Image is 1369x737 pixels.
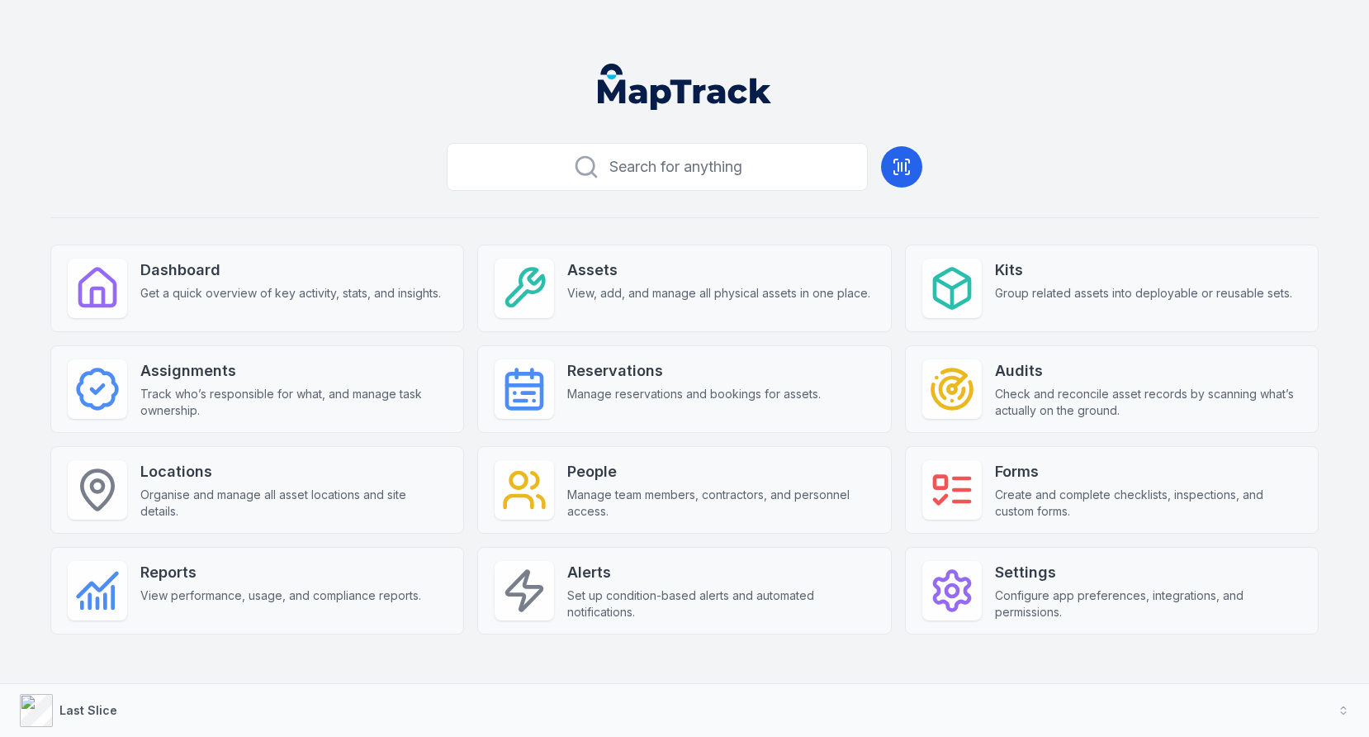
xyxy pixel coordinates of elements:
span: Configure app preferences, integrations, and permissions. [995,587,1301,621]
a: AuditsCheck and reconcile asset records by scanning what’s actually on the ground. [905,345,1319,433]
span: Check and reconcile asset records by scanning what’s actually on the ground. [995,386,1301,419]
span: Search for anything [609,155,742,178]
a: ReservationsManage reservations and bookings for assets. [477,345,891,433]
a: AssignmentsTrack who’s responsible for what, and manage task ownership. [50,345,464,433]
strong: Assets [567,259,870,282]
strong: Reports [140,561,421,584]
a: DashboardGet a quick overview of key activity, stats, and insights. [50,245,464,332]
strong: Alerts [567,561,874,584]
strong: Last Slice [59,703,117,717]
span: View, add, and manage all physical assets in one place. [567,285,870,302]
strong: Forms [995,460,1301,483]
strong: Settings [995,561,1301,584]
strong: Reservations [567,359,821,383]
a: FormsCreate and complete checklists, inspections, and custom forms. [905,446,1319,534]
a: KitsGroup related assets into deployable or reusable sets. [905,245,1319,332]
a: AssetsView, add, and manage all physical assets in one place. [477,245,891,332]
span: Manage team members, contractors, and personnel access. [567,487,874,520]
span: Create and complete checklists, inspections, and custom forms. [995,487,1301,520]
span: Track who’s responsible for what, and manage task ownership. [140,386,447,419]
span: Group related assets into deployable or reusable sets. [995,285,1292,302]
strong: Audits [995,359,1301,383]
a: SettingsConfigure app preferences, integrations, and permissions. [905,547,1319,635]
strong: Kits [995,259,1292,282]
strong: People [567,460,874,483]
nav: Global [571,64,798,110]
button: Search for anything [447,143,868,191]
span: View performance, usage, and compliance reports. [140,587,421,604]
span: Manage reservations and bookings for assets. [567,386,821,402]
span: Organise and manage all asset locations and site details. [140,487,447,520]
a: AlertsSet up condition-based alerts and automated notifications. [477,547,891,635]
span: Get a quick overview of key activity, stats, and insights. [140,285,441,302]
a: LocationsOrganise and manage all asset locations and site details. [50,446,464,534]
strong: Assignments [140,359,447,383]
a: ReportsView performance, usage, and compliance reports. [50,547,464,635]
span: Set up condition-based alerts and automated notifications. [567,587,874,621]
strong: Dashboard [140,259,441,282]
a: PeopleManage team members, contractors, and personnel access. [477,446,891,534]
strong: Locations [140,460,447,483]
